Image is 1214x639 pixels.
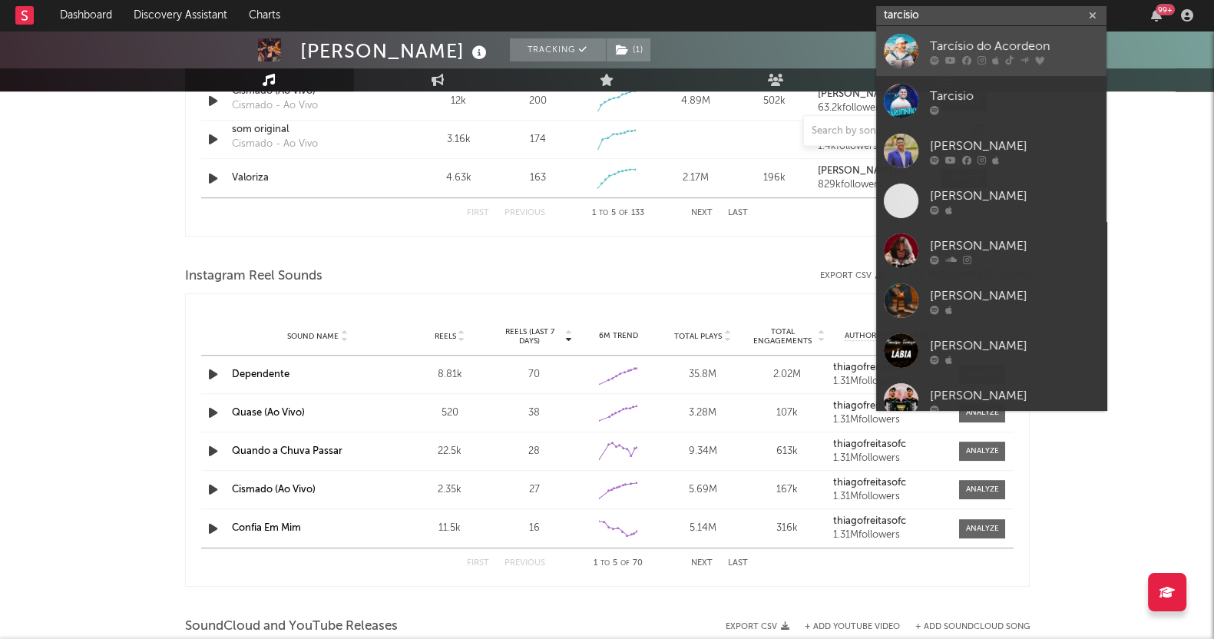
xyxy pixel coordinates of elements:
[833,439,948,450] a: thiagofreitasofc
[412,521,488,536] div: 11.5k
[930,187,1099,205] div: [PERSON_NAME]
[833,478,948,488] a: thiagofreitasofc
[833,453,948,464] div: 1.31M followers
[504,559,545,568] button: Previous
[930,286,1099,305] div: [PERSON_NAME]
[749,367,825,382] div: 2.02M
[833,401,948,412] a: thiagofreitasofc
[496,482,573,498] div: 27
[576,204,660,223] div: 1 5 133
[496,444,573,459] div: 28
[833,516,906,526] strong: thiagofreitasofc
[1151,9,1162,22] button: 99+
[833,439,906,449] strong: thiagofreitasofc
[739,171,810,186] div: 196k
[876,326,1106,376] a: [PERSON_NAME]
[412,482,488,498] div: 2.35k
[674,332,722,341] span: Total Plays
[496,406,573,421] div: 38
[504,209,545,217] button: Previous
[749,444,825,459] div: 613k
[876,176,1106,226] a: [PERSON_NAME]
[876,76,1106,126] a: Tarcisio
[833,363,948,373] a: thiagofreitasofc
[805,623,900,631] button: + Add YouTube Video
[833,478,906,488] strong: thiagofreitasofc
[664,406,741,421] div: 3.28M
[287,332,339,341] span: Sound Name
[930,37,1099,55] div: Tarcísio do Acordeon
[620,560,630,567] span: of
[576,555,660,573] div: 1 5 70
[412,406,488,421] div: 520
[232,369,289,379] a: Dependente
[606,38,651,61] span: ( 1 )
[876,376,1106,425] a: [PERSON_NAME]
[232,523,301,533] a: Confia Em Mim
[600,560,610,567] span: to
[804,125,966,137] input: Search by song name or URL
[664,482,741,498] div: 5.69M
[423,171,495,186] div: 4.63k
[435,332,456,341] span: Reels
[833,363,906,372] strong: thiagofreitasofc
[876,126,1106,176] a: [PERSON_NAME]
[845,331,928,341] span: Author / Followers
[619,210,628,217] span: of
[185,267,323,286] span: Instagram Reel Sounds
[915,623,1030,631] button: + Add SoundCloud Song
[833,516,948,527] a: thiagofreitasofc
[581,330,657,342] div: 6M Trend
[818,166,925,177] a: [PERSON_NAME]
[691,559,713,568] button: Next
[749,406,825,421] div: 107k
[691,209,713,217] button: Next
[232,171,392,186] a: Valoriza
[412,444,488,459] div: 22.5k
[833,492,948,502] div: 1.31M followers
[818,89,897,99] strong: [PERSON_NAME]
[726,622,789,631] button: Export CSV
[728,209,748,217] button: Last
[876,6,1106,25] input: Search for artists
[232,446,342,456] a: Quando a Chuva Passar
[930,87,1099,105] div: Tarcisio
[728,559,748,568] button: Last
[833,530,948,541] div: 1.31M followers
[876,276,1106,326] a: [PERSON_NAME]
[664,367,741,382] div: 35.8M
[510,38,606,61] button: Tracking
[749,521,825,536] div: 316k
[818,89,925,100] a: [PERSON_NAME]
[818,180,925,190] div: 829k followers
[599,210,608,217] span: to
[412,367,488,382] div: 8.81k
[232,485,316,495] a: Cismado (Ao Vivo)
[749,482,825,498] div: 167k
[833,415,948,425] div: 1.31M followers
[749,327,816,346] span: Total Engagements
[232,98,318,114] div: Cismado - Ao Vivo
[467,559,489,568] button: First
[660,94,731,109] div: 4.89M
[820,271,884,280] button: Export CSV
[607,38,650,61] button: (1)
[930,386,1099,405] div: [PERSON_NAME]
[496,327,564,346] span: Reels (last 7 days)
[664,521,741,536] div: 5.14M
[660,171,731,186] div: 2.17M
[789,623,900,631] div: + Add YouTube Video
[876,26,1106,76] a: Tarcísio do Acordeon
[818,103,925,114] div: 63.2k followers
[496,521,573,536] div: 16
[818,141,925,152] div: 1.4k followers
[930,336,1099,355] div: [PERSON_NAME]
[185,617,398,636] span: SoundCloud and YouTube Releases
[818,166,897,176] strong: [PERSON_NAME]
[232,408,305,418] a: Quase (Ao Vivo)
[833,401,906,411] strong: thiagofreitasofc
[833,376,948,387] div: 1.31M followers
[528,94,546,109] div: 200
[467,209,489,217] button: First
